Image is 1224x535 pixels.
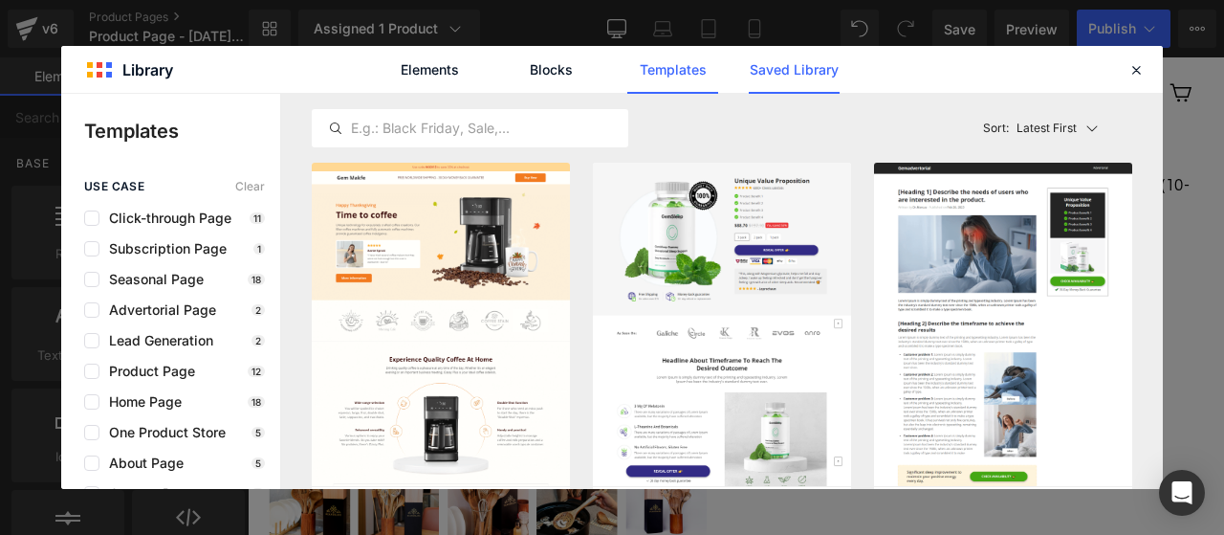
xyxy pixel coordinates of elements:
p: 18 [248,396,265,408]
a: Blocks [506,46,597,94]
span: Sold Out [817,399,909,417]
label: Title [593,241,1133,264]
span: Lead Generation [99,333,213,348]
p: 12 [248,366,265,377]
a: Elements [384,46,475,94]
p: 5 [251,427,265,438]
span: use case [84,180,144,193]
button: Latest FirstSort:Latest First [975,109,1133,147]
p: 5 [251,457,265,469]
p: 11 [250,212,265,224]
p: 2 [251,335,265,346]
button: Sold Out [797,389,929,429]
span: Subscription Page [99,241,227,256]
a: Kontakt [407,22,486,61]
a: Saved Library [749,46,840,94]
p: 4 [251,488,265,500]
div: Open Intercom Messenger [1159,470,1205,516]
a: Startseite [229,22,319,61]
a: Templates [627,46,718,94]
span: Product Page [99,364,195,379]
p: Templates [84,117,280,145]
img: fynra.de [38,29,210,55]
span: Advertorial Page [99,302,216,318]
span: Home Page [99,394,182,410]
span: Sort: [983,122,1009,135]
span: Seasonal Page [99,272,204,287]
a: Produkte [319,22,407,61]
a: ScandiLife™ Natürlich Schönes Küchen-Set (10-teilig) [593,141,1133,187]
ul: Primary [220,22,485,61]
label: Quantity [593,321,1133,344]
span: Clear [235,180,265,193]
span: €69.00 [839,189,887,212]
img: ScandiLife™ Natürlich Schönes Küchen-Set (10-teilig) [132,141,456,465]
p: Latest First [1016,120,1077,137]
p: 18 [248,274,265,285]
span: Contact Page [99,486,195,502]
input: E.g.: Black Friday, Sale,... [313,117,627,140]
span: One Product Store [99,425,226,440]
span: About Page [99,456,184,471]
p: 2 [251,304,265,316]
p: 1 [253,243,265,255]
span: Click-through Page [99,211,231,226]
